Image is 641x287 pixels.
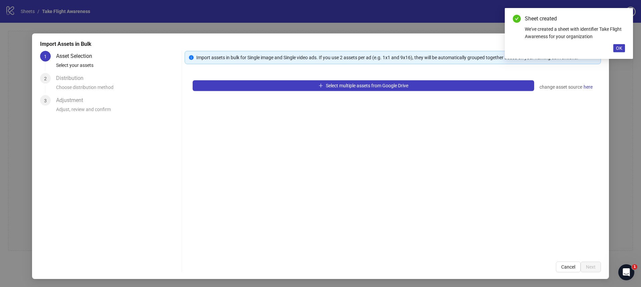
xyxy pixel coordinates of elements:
[540,83,593,91] div: change asset source
[632,264,637,270] span: 1
[193,80,534,91] button: Select multiple assets from Google Drive
[40,40,601,48] div: Import Assets in Bulk
[618,15,625,22] a: Close
[56,62,179,73] div: Select your assets
[525,25,625,40] div: We've created a sheet with identifier Take Flight Awareness for your organization
[56,73,89,84] div: Distribution
[613,44,625,52] button: OK
[44,76,47,81] span: 2
[56,106,179,117] div: Adjust, review and confirm
[326,83,408,88] span: Select multiple assets from Google Drive
[189,55,194,60] span: info-circle
[196,54,597,61] div: Import assets in bulk for Single image and Single video ads. If you use 2 assets per ad (e.g. 1x1...
[56,51,97,62] div: Asset Selection
[583,83,593,91] a: here
[56,84,179,95] div: Choose distribution method
[561,264,575,270] span: Cancel
[56,95,88,106] div: Adjustment
[318,83,323,88] span: plus
[618,264,634,280] iframe: Intercom live chat
[616,45,622,51] span: OK
[44,98,47,103] span: 3
[44,54,47,59] span: 1
[581,262,601,272] button: Next
[556,262,581,272] button: Cancel
[513,15,521,23] span: check-circle
[525,15,625,23] div: Sheet created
